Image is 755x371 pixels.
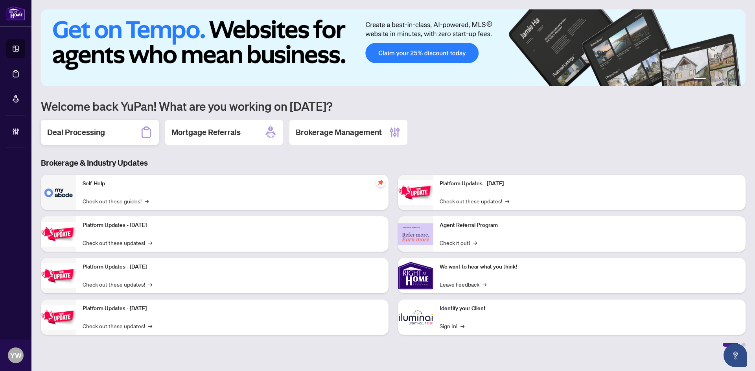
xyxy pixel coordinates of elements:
[440,263,739,271] p: We want to hear what you think!
[398,258,433,293] img: We want to hear what you think!
[440,304,739,313] p: Identify your Client
[148,322,152,330] span: →
[41,9,746,86] img: Slide 0
[41,99,746,113] h1: Welcome back YuPan! What are you working on [DATE]?
[440,322,464,330] a: Sign In!→
[83,221,382,230] p: Platform Updates - [DATE]
[709,78,713,81] button: 2
[440,238,477,247] a: Check it out!→
[83,179,382,188] p: Self-Help
[83,304,382,313] p: Platform Updates - [DATE]
[171,127,241,138] h2: Mortgage Referrals
[47,127,105,138] h2: Deal Processing
[722,78,725,81] button: 4
[83,263,382,271] p: Platform Updates - [DATE]
[440,179,739,188] p: Platform Updates - [DATE]
[148,238,152,247] span: →
[440,221,739,230] p: Agent Referral Program
[41,157,746,168] h3: Brokerage & Industry Updates
[460,322,464,330] span: →
[398,223,433,245] img: Agent Referral Program
[440,197,509,205] a: Check out these updates!→
[724,344,747,367] button: Open asap
[83,238,152,247] a: Check out these updates!→
[398,180,433,205] img: Platform Updates - June 23, 2025
[148,280,152,289] span: →
[41,305,76,330] img: Platform Updates - July 8, 2025
[41,222,76,247] img: Platform Updates - September 16, 2025
[145,197,149,205] span: →
[716,78,719,81] button: 3
[482,280,486,289] span: →
[473,238,477,247] span: →
[10,350,22,361] span: YW
[735,78,738,81] button: 6
[83,197,149,205] a: Check out these guides!→
[376,178,385,187] span: pushpin
[440,280,486,289] a: Leave Feedback→
[694,78,706,81] button: 1
[505,197,509,205] span: →
[83,322,152,330] a: Check out these updates!→
[6,6,25,20] img: logo
[41,263,76,288] img: Platform Updates - July 21, 2025
[296,127,382,138] h2: Brokerage Management
[728,78,731,81] button: 5
[398,300,433,335] img: Identify your Client
[83,280,152,289] a: Check out these updates!→
[41,175,76,210] img: Self-Help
